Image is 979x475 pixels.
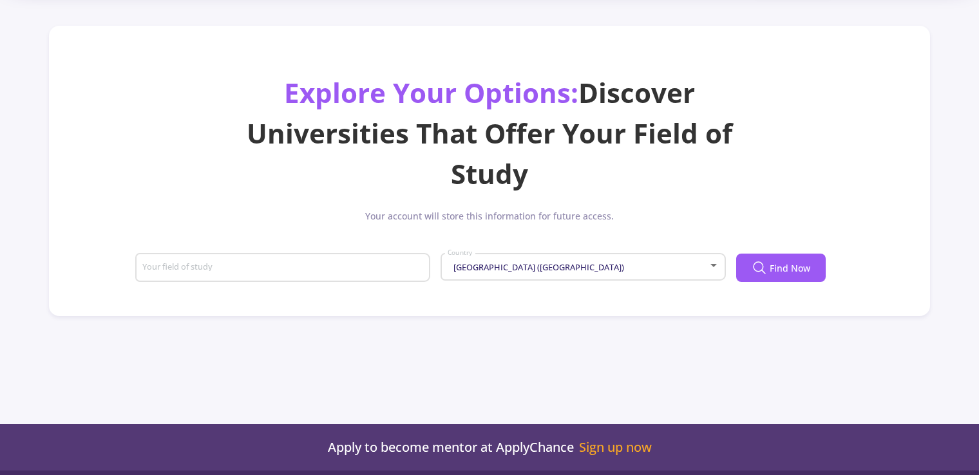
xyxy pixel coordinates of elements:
[242,72,737,194] div: Discover Universities That Offer Your Field of Study
[64,209,915,233] div: Your account will store this information for future access.
[770,261,810,275] span: Find Now
[284,74,578,111] span: Explore Your Options:
[736,254,826,282] button: Find Now
[579,440,652,455] a: Sign up now
[450,261,624,273] span: [GEOGRAPHIC_DATA] ([GEOGRAPHIC_DATA])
